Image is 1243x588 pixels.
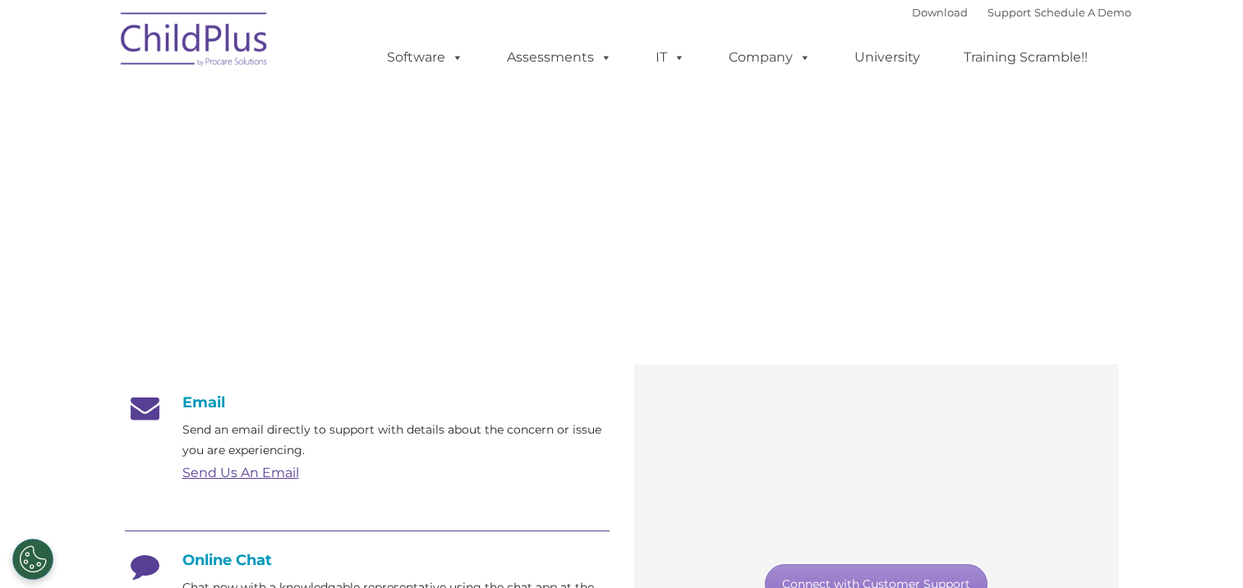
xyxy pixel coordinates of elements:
[125,551,610,569] h4: Online Chat
[987,6,1031,19] a: Support
[1034,6,1131,19] a: Schedule A Demo
[912,6,1131,19] font: |
[371,41,480,74] a: Software
[12,539,53,580] button: Cookies Settings
[125,393,610,411] h4: Email
[490,41,628,74] a: Assessments
[712,41,827,74] a: Company
[947,41,1104,74] a: Training Scramble!!
[639,41,702,74] a: IT
[838,41,937,74] a: University
[182,465,299,480] a: Send Us An Email
[113,1,277,83] img: ChildPlus by Procare Solutions
[912,6,968,19] a: Download
[182,420,610,461] p: Send an email directly to support with details about the concern or issue you are experiencing.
